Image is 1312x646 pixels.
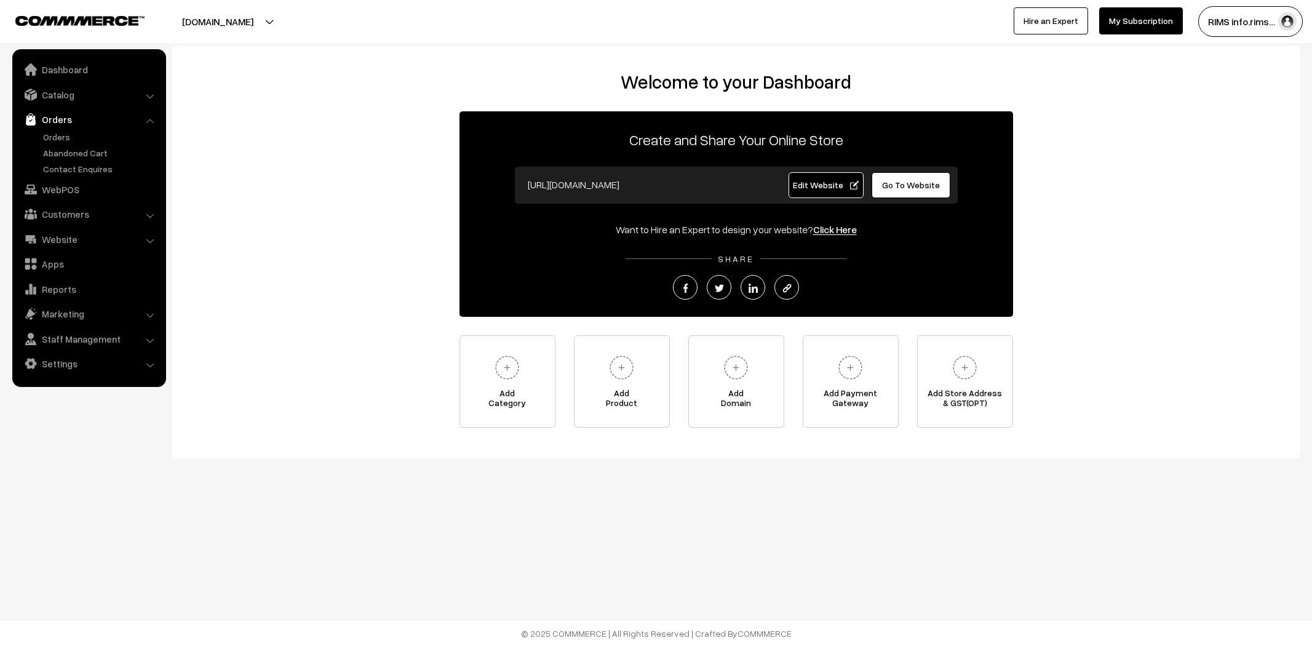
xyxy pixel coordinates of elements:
[460,388,555,413] span: Add Category
[833,351,867,385] img: plus.svg
[15,12,123,27] a: COMMMERCE
[1099,7,1183,34] a: My Subscription
[689,388,784,413] span: Add Domain
[15,278,162,300] a: Reports
[719,351,753,385] img: plus.svg
[15,353,162,375] a: Settings
[803,388,898,413] span: Add Payment Gateway
[948,351,982,385] img: plus.svg
[15,16,145,25] img: COMMMERCE
[1198,6,1303,37] button: RIMS info.rims…
[139,6,296,37] button: [DOMAIN_NAME]
[40,146,162,159] a: Abandoned Cart
[40,162,162,175] a: Contact Enquires
[918,388,1012,413] span: Add Store Address & GST(OPT)
[574,388,669,413] span: Add Product
[793,180,859,190] span: Edit Website
[15,228,162,250] a: Website
[15,328,162,350] a: Staff Management
[1014,7,1088,34] a: Hire an Expert
[15,303,162,325] a: Marketing
[459,222,1013,237] div: Want to Hire an Expert to design your website?
[490,351,524,385] img: plus.svg
[459,129,1013,151] p: Create and Share Your Online Store
[712,253,760,264] span: SHARE
[917,335,1013,428] a: Add Store Address& GST(OPT)
[1278,12,1297,31] img: user
[803,335,899,428] a: Add PaymentGateway
[738,628,792,639] a: COMMMERCE
[459,335,555,428] a: AddCategory
[15,58,162,81] a: Dashboard
[872,172,951,198] a: Go To Website
[15,203,162,225] a: Customers
[813,223,857,236] a: Click Here
[789,172,864,198] a: Edit Website
[574,335,670,428] a: AddProduct
[15,84,162,106] a: Catalog
[15,178,162,201] a: WebPOS
[185,71,1287,93] h2: Welcome to your Dashboard
[40,130,162,143] a: Orders
[605,351,638,385] img: plus.svg
[15,253,162,275] a: Apps
[15,108,162,130] a: Orders
[882,180,940,190] span: Go To Website
[688,335,784,428] a: AddDomain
